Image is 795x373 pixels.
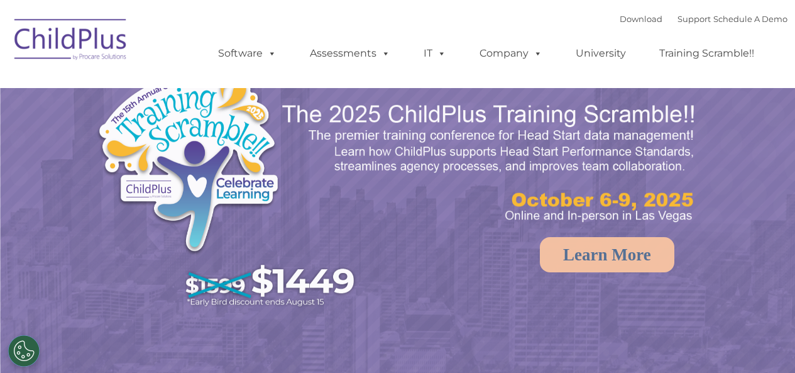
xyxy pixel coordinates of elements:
[677,14,711,24] a: Support
[647,41,767,66] a: Training Scramble!!
[620,14,662,24] a: Download
[8,335,40,367] button: Cookies Settings
[620,14,787,24] font: |
[713,14,787,24] a: Schedule A Demo
[8,10,134,73] img: ChildPlus by Procare Solutions
[411,41,459,66] a: IT
[540,237,674,272] a: Learn More
[467,41,555,66] a: Company
[297,41,403,66] a: Assessments
[563,41,639,66] a: University
[206,41,289,66] a: Software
